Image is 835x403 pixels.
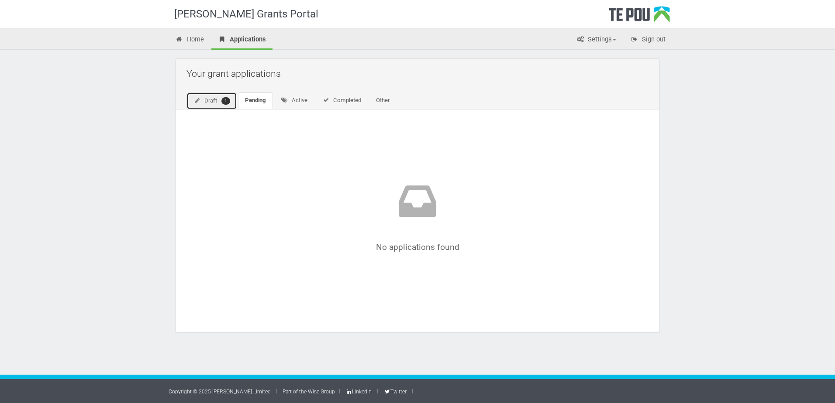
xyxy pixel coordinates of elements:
a: Copyright © 2025 [PERSON_NAME] Limited [169,389,271,395]
a: Completed [315,92,368,109]
a: Sign out [624,31,672,50]
h2: Your grant applications [186,63,653,84]
span: 1 [221,97,230,105]
a: Settings [569,31,623,50]
a: Active [274,92,314,109]
div: No applications found [213,179,622,252]
a: Draft [186,92,237,109]
div: Te Pou Logo [609,6,670,28]
a: Twitter [383,389,406,395]
a: LinkedIn [345,389,372,395]
a: Other [369,92,397,109]
a: Home [169,31,210,50]
a: Part of the Wise Group [283,389,335,395]
a: Applications [211,31,273,50]
a: Pending [238,92,273,109]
